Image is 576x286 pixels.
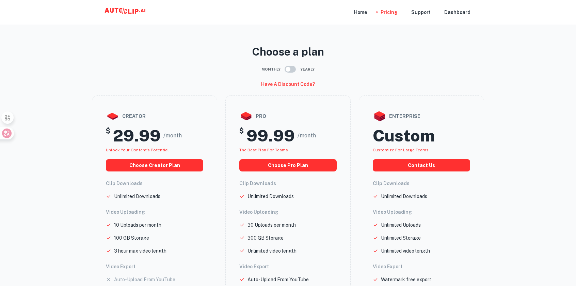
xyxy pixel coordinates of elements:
[114,247,166,255] p: 3 hour max video length
[114,221,161,229] p: 10 Uploads per month
[247,221,296,229] p: 30 Uploads per month
[114,276,175,283] p: Auto-Upload From YouTube
[106,208,203,216] h6: Video Uploading
[381,193,427,200] p: Unlimited Downloads
[373,208,470,216] h6: Video Uploading
[373,126,435,146] h2: Custom
[300,66,315,72] span: Yearly
[239,159,337,171] button: choose pro plan
[239,208,337,216] h6: Video Uploading
[239,263,337,270] h6: Video Export
[258,78,318,90] button: Have a discount code?
[92,44,484,60] p: Choose a plan
[373,263,470,270] h6: Video Export
[261,80,315,88] h6: Have a discount code?
[246,126,295,146] h2: 99.99
[106,109,203,123] div: creator
[247,247,297,255] p: Unlimited video length
[373,148,429,152] span: Customize for large teams
[373,109,470,123] div: enterprise
[106,263,203,270] h6: Video Export
[106,148,169,152] span: Unlock your Content's potential
[239,180,337,187] h6: Clip Downloads
[106,159,203,171] button: choose creator plan
[247,193,294,200] p: Unlimited Downloads
[373,180,470,187] h6: Clip Downloads
[373,159,470,171] button: Contact us
[114,193,160,200] p: Unlimited Downloads
[106,126,110,146] h5: $
[163,132,182,140] span: /month
[381,276,431,283] p: Watermark free export
[106,180,203,187] h6: Clip Downloads
[247,276,309,283] p: Auto-Upload From YouTube
[381,247,430,255] p: Unlimited video length
[239,109,337,123] div: pro
[113,126,161,146] h2: 29.99
[261,66,281,72] span: Monthly
[239,126,244,146] h5: $
[239,148,288,152] span: The best plan for teams
[381,234,421,242] p: Unlimited Storage
[381,221,421,229] p: Unlimited Uploads
[298,132,316,140] span: /month
[247,234,284,242] p: 300 GB Storage
[114,234,149,242] p: 100 GB Storage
